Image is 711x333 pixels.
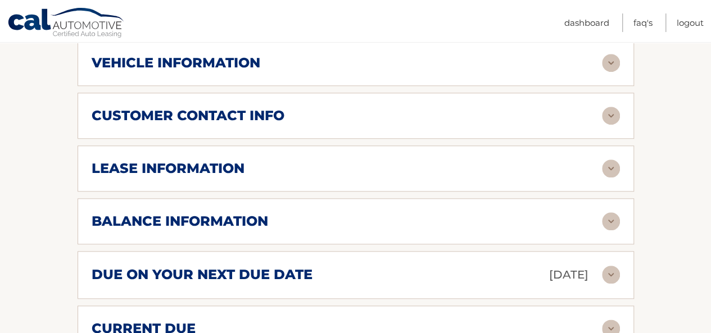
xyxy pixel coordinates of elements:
h2: balance information [92,213,268,230]
a: FAQ's [633,13,653,32]
h2: due on your next due date [92,266,313,283]
img: accordion-rest.svg [602,54,620,72]
a: Cal Automotive [7,7,125,40]
h2: lease information [92,160,244,177]
h2: vehicle information [92,54,260,71]
h2: customer contact info [92,107,284,124]
img: accordion-rest.svg [602,107,620,125]
img: accordion-rest.svg [602,159,620,177]
img: accordion-rest.svg [602,212,620,230]
p: [DATE] [549,265,588,285]
a: Logout [677,13,704,32]
a: Dashboard [564,13,609,32]
img: accordion-rest.svg [602,266,620,284]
